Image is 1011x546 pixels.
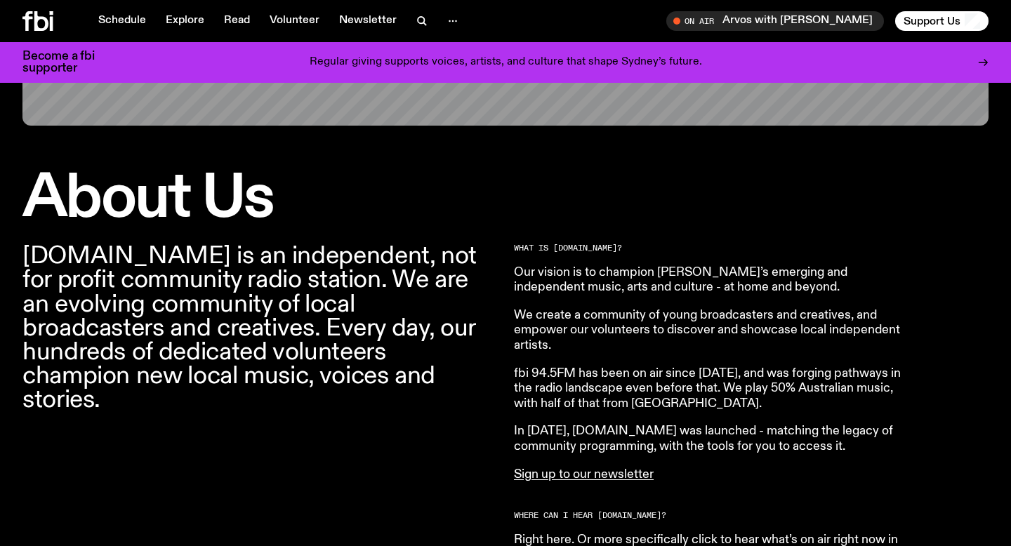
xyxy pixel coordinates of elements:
a: Schedule [90,11,154,31]
p: [DOMAIN_NAME] is an independent, not for profit community radio station. We are an evolving commu... [22,244,497,412]
p: fbi 94.5FM has been on air since [DATE], and was forging pathways in the radio landscape even bef... [514,366,918,412]
p: We create a community of young broadcasters and creatives, and empower our volunteers to discover... [514,308,918,354]
a: Read [216,11,258,31]
a: Newsletter [331,11,405,31]
p: Regular giving supports voices, artists, and culture that shape Sydney’s future. [310,56,702,69]
h3: Become a fbi supporter [22,51,112,74]
button: On AirArvos with [PERSON_NAME] [666,11,884,31]
a: Sign up to our newsletter [514,468,654,481]
h2: What is [DOMAIN_NAME]? [514,244,918,252]
button: Support Us [895,11,989,31]
p: Our vision is to champion [PERSON_NAME]’s emerging and independent music, arts and culture - at h... [514,265,918,295]
p: In [DATE], [DOMAIN_NAME] was launched - matching the legacy of community programming, with the to... [514,424,918,454]
h1: About Us [22,171,497,227]
a: Explore [157,11,213,31]
span: Support Us [904,15,960,27]
h2: Where can I hear [DOMAIN_NAME]? [514,512,918,519]
a: Volunteer [261,11,328,31]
